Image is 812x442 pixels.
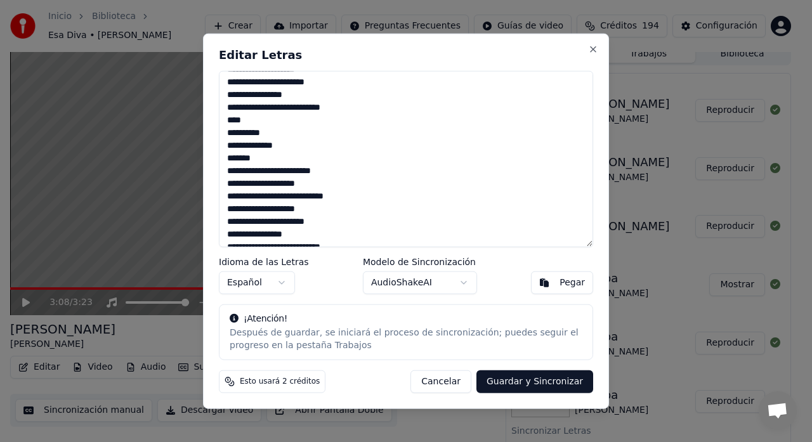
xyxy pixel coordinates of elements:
[230,313,582,325] div: ¡Atención!
[363,257,477,266] label: Modelo de Sincronización
[219,49,593,60] h2: Editar Letras
[560,276,585,289] div: Pegar
[230,327,582,352] div: Después de guardar, se iniciará el proceso de sincronización; puedes seguir el progreso en la pes...
[410,370,471,393] button: Cancelar
[240,377,320,387] span: Esto usará 2 créditos
[531,271,593,294] button: Pegar
[219,257,309,266] label: Idioma de las Letras
[476,370,593,393] button: Guardar y Sincronizar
